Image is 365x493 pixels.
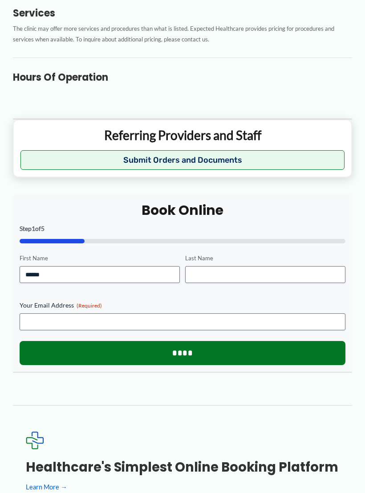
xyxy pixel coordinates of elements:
h3: Hours of Operation [13,71,352,84]
span: (Required) [77,302,102,309]
span: 1 [32,225,35,232]
label: First Name [20,254,180,263]
label: Your Email Address [20,301,346,310]
p: The clinic may offer more services and procedures than what is listed. Expected Healthcare provid... [13,23,352,45]
span: 5 [41,225,45,232]
button: Submit Orders and Documents [20,150,345,170]
h3: Services [13,7,352,20]
p: Referring Providers and Staff [20,127,345,143]
h3: Healthcare's simplest online booking platform [26,459,339,475]
p: Step of [20,226,346,232]
h2: Book Online [20,201,346,219]
label: Last Name [185,254,345,263]
img: Expected Healthcare Logo [26,431,44,449]
a: Learn More → [26,481,339,493]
